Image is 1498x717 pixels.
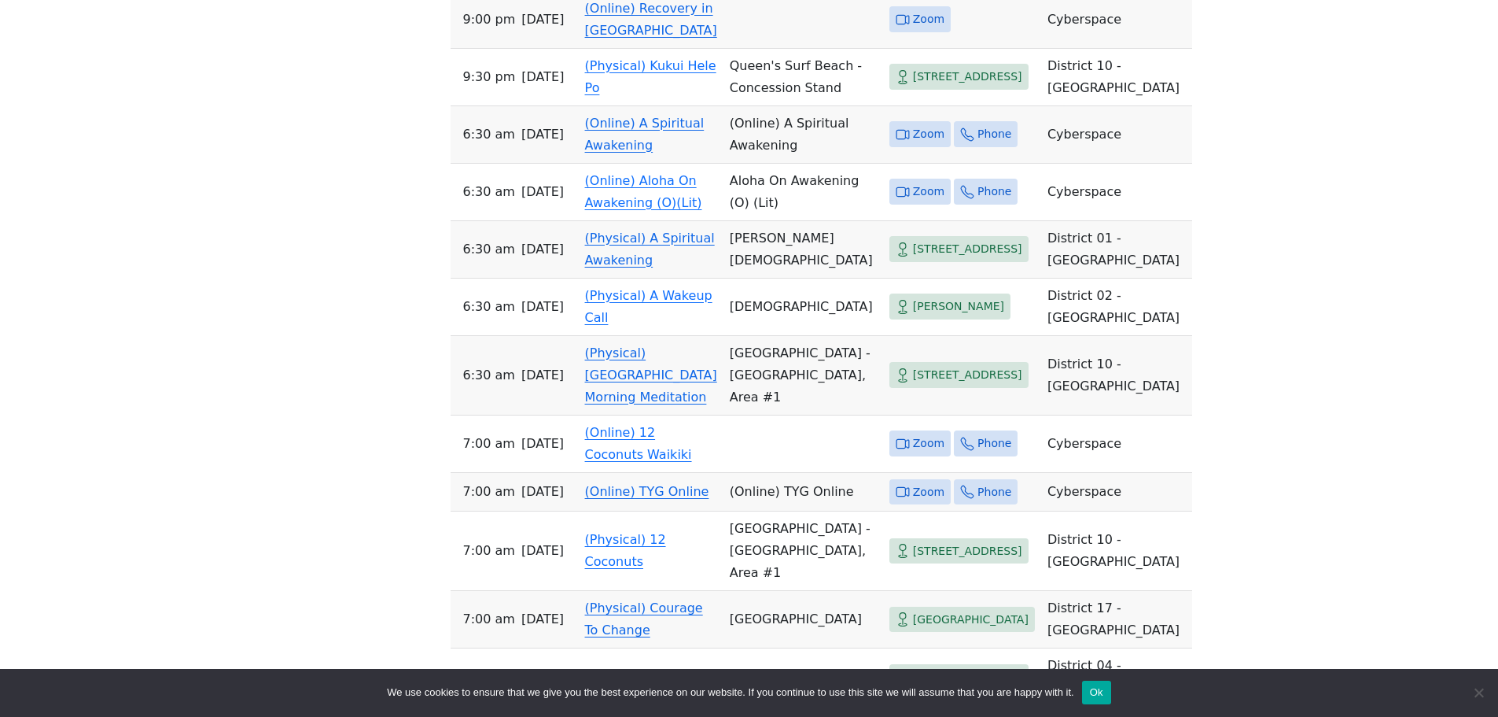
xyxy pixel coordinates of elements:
[977,124,1011,144] span: Phone
[521,181,564,203] span: [DATE]
[585,532,666,569] a: (Physical) 12 Coconuts
[585,173,702,210] a: (Online) Aloha On Awakening (O)(Lit)
[521,66,564,88] span: [DATE]
[463,9,516,31] span: 9:00 PM
[585,58,716,95] a: (Physical) Kukui Hele Po
[521,666,564,688] span: [DATE]
[463,296,515,318] span: 6:30 AM
[913,297,1004,316] span: [PERSON_NAME]
[723,649,883,706] td: [GEOGRAPHIC_DATA]
[521,124,564,146] span: [DATE]
[723,49,883,106] td: Queen's Surf Beach - Concession Stand
[913,434,944,453] span: Zoom
[521,364,564,386] span: [DATE]
[1041,416,1192,473] td: Cyberspace
[913,482,944,502] span: Zoom
[1041,336,1192,416] td: District 10 - [GEOGRAPHIC_DATA]
[913,182,944,201] span: Zoom
[521,540,564,562] span: [DATE]
[1470,685,1486,700] span: No
[521,9,564,31] span: [DATE]
[463,540,515,562] span: 7:00 AM
[387,685,1073,700] span: We use cookies to ensure that we give you the best experience on our website. If you continue to ...
[463,481,515,503] span: 7:00 AM
[723,164,883,221] td: Aloha On Awakening (O) (Lit)
[521,296,564,318] span: [DATE]
[723,591,883,649] td: [GEOGRAPHIC_DATA]
[463,181,515,203] span: 6:30 AM
[913,67,1022,87] span: [STREET_ADDRESS]
[1041,473,1192,512] td: Cyberspace
[585,116,705,153] a: (Online) A Spiritual Awakening
[585,1,717,38] a: (Online) Recovery in [GEOGRAPHIC_DATA]
[723,473,883,512] td: (Online) TYG Online
[521,433,564,455] span: [DATE]
[521,481,564,503] span: [DATE]
[977,182,1011,201] span: Phone
[585,425,692,462] a: (Online) 12 Coconuts Waikiki
[463,433,515,455] span: 7:00 AM
[585,601,703,638] a: (Physical) Courage To Change
[463,66,516,88] span: 9:30 PM
[723,336,883,416] td: [GEOGRAPHIC_DATA] - [GEOGRAPHIC_DATA], Area #1
[723,106,883,164] td: (Online) A Spiritual Awakening
[1041,221,1192,279] td: District 01 - [GEOGRAPHIC_DATA]
[585,288,712,325] a: (Physical) A Wakeup Call
[463,364,515,386] span: 6:30 AM
[463,124,515,146] span: 6:30 AM
[463,608,515,630] span: 7:00 AM
[723,512,883,591] td: [GEOGRAPHIC_DATA] - [GEOGRAPHIC_DATA], Area #1
[913,239,1022,259] span: [STREET_ADDRESS]
[1041,591,1192,649] td: District 17 - [GEOGRAPHIC_DATA]
[913,667,1022,687] span: [STREET_ADDRESS]
[913,610,1029,630] span: [GEOGRAPHIC_DATA]
[977,434,1011,453] span: Phone
[1082,681,1111,704] button: Ok
[723,221,883,279] td: [PERSON_NAME][DEMOGRAPHIC_DATA]
[1041,649,1192,706] td: District 04 - Windward
[1041,279,1192,336] td: District 02 - [GEOGRAPHIC_DATA]
[977,482,1011,502] span: Phone
[723,279,883,336] td: [DEMOGRAPHIC_DATA]
[913,365,1022,385] span: [STREET_ADDRESS]
[463,666,515,688] span: 7:00 AM
[521,238,564,261] span: [DATE]
[521,608,564,630] span: [DATE]
[463,238,515,261] span: 6:30 AM
[913,9,944,29] span: Zoom
[585,231,715,268] a: (Physical) A Spiritual Awakening
[585,484,709,499] a: (Online) TYG Online
[1041,512,1192,591] td: District 10 - [GEOGRAPHIC_DATA]
[913,124,944,144] span: Zoom
[1041,164,1192,221] td: Cyberspace
[1041,106,1192,164] td: Cyberspace
[1041,49,1192,106] td: District 10 - [GEOGRAPHIC_DATA]
[585,346,717,405] a: (Physical) [GEOGRAPHIC_DATA] Morning Meditation
[913,541,1022,561] span: [STREET_ADDRESS]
